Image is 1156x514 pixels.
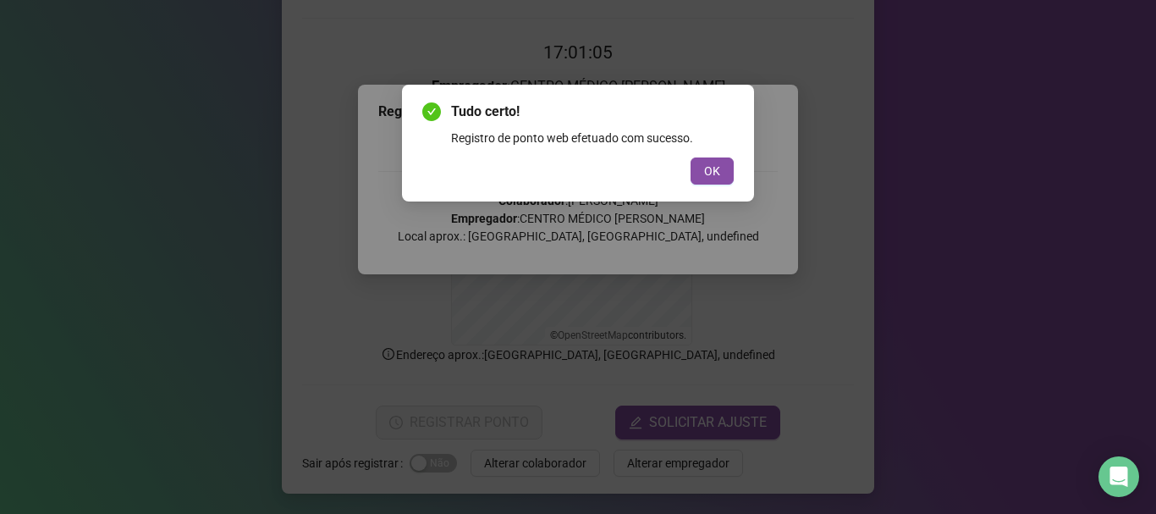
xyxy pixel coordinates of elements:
button: OK [691,158,734,185]
span: OK [704,162,720,180]
span: check-circle [422,102,441,121]
div: Open Intercom Messenger [1098,456,1139,497]
span: Tudo certo! [451,102,734,122]
div: Registro de ponto web efetuado com sucesso. [451,129,734,147]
